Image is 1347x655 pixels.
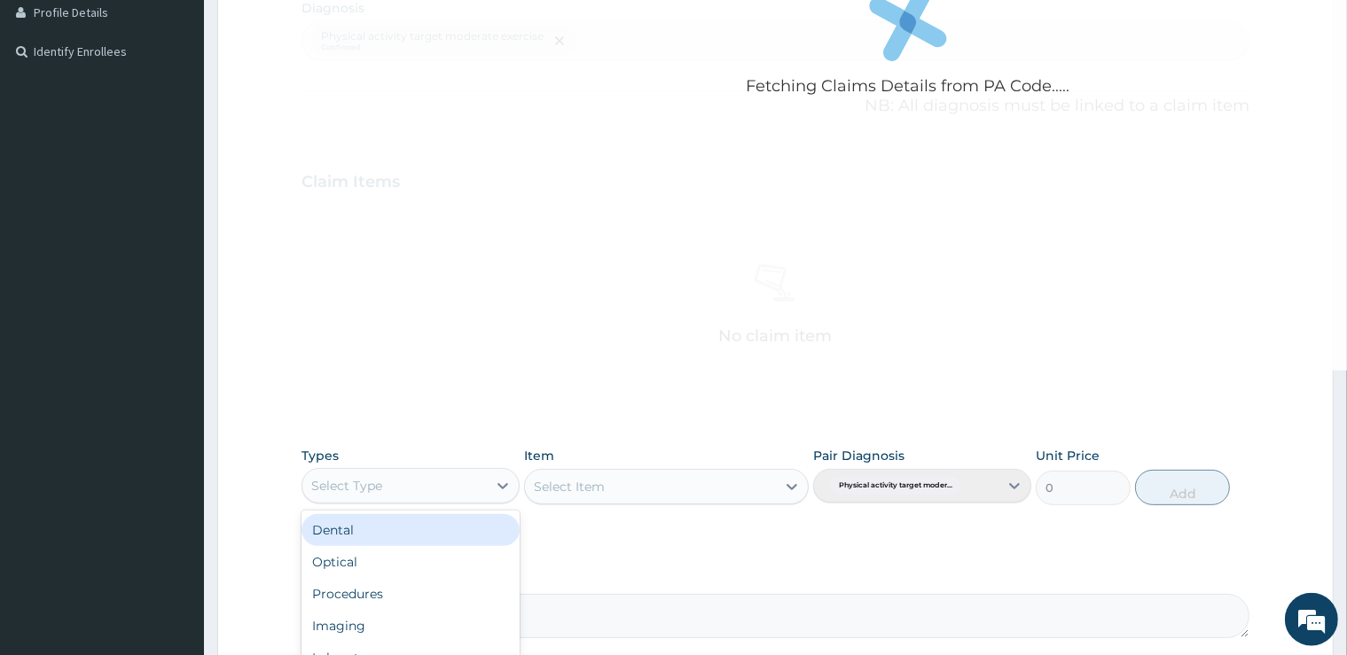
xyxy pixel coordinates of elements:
div: Minimize live chat window [291,9,333,51]
textarea: Type your message and hit 'Enter' [9,453,338,515]
div: Procedures [302,578,520,610]
img: d_794563401_company_1708531726252_794563401 [33,89,72,133]
div: Optical [302,546,520,578]
p: Fetching Claims Details from PA Code..... [746,75,1069,98]
div: Chat with us now [92,99,298,122]
div: Dental [302,514,520,546]
button: Add [1135,470,1230,505]
label: Unit Price [1036,447,1100,464]
label: Comment [302,569,1249,584]
div: Select Type [311,477,382,495]
label: Types [302,448,339,464]
div: Imaging [302,610,520,642]
label: Item [524,447,554,464]
span: We're online! [103,207,245,386]
label: Pair Diagnosis [813,447,905,464]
